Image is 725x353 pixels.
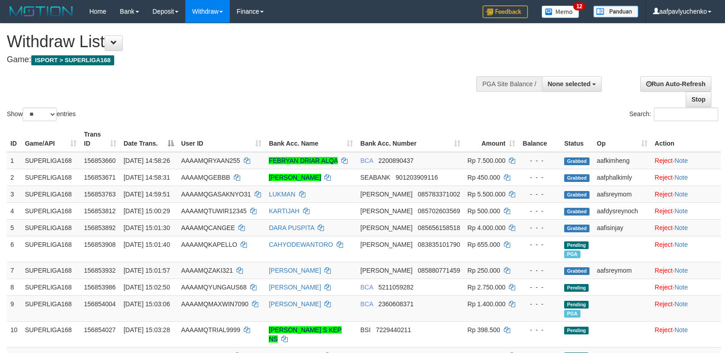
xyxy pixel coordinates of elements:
a: Reject [655,207,673,215]
th: Date Trans.: activate to sort column descending [120,126,178,152]
span: Rp 398.500 [468,326,500,333]
div: - - - [522,206,557,216]
a: Note [674,326,688,333]
a: Reject [655,300,673,308]
span: 156853671 [84,174,116,181]
span: AAAAMQKAPELLO [181,241,237,248]
a: Reject [655,191,673,198]
span: Copy 083835101790 to clipboard [418,241,460,248]
th: Bank Acc. Number: activate to sort column ascending [357,126,464,152]
td: · [651,262,721,279]
th: User ID: activate to sort column ascending [178,126,266,152]
span: AAAAMQTRIAL9999 [181,326,241,333]
a: Reject [655,267,673,274]
img: panduan.png [593,5,638,18]
a: Note [674,191,688,198]
th: Amount: activate to sort column ascending [464,126,519,152]
th: Op: activate to sort column ascending [593,126,651,152]
span: Rp 250.000 [468,267,500,274]
a: Note [674,157,688,164]
span: Copy 085702603569 to clipboard [418,207,460,215]
th: Trans ID: activate to sort column ascending [80,126,120,152]
th: Game/API: activate to sort column ascending [21,126,80,152]
span: 156853812 [84,207,116,215]
a: KARTIJAH [269,207,299,215]
span: AAAAMQGASAKNYO31 [181,191,251,198]
span: [PERSON_NAME] [360,207,412,215]
input: Search: [654,108,718,121]
span: Rp 500.000 [468,207,500,215]
a: Reject [655,284,673,291]
img: MOTION_logo.png [7,5,76,18]
td: 8 [7,279,21,295]
td: SUPERLIGA168 [21,295,80,321]
span: Copy 2360608371 to clipboard [378,300,414,308]
td: aafisinjay [593,219,651,236]
td: SUPERLIGA168 [21,186,80,202]
td: 2 [7,169,21,186]
td: SUPERLIGA168 [21,262,80,279]
span: [DATE] 15:00:29 [124,207,170,215]
div: - - - [522,190,557,199]
span: Copy 901203909116 to clipboard [396,174,438,181]
td: aafphalkimly [593,169,651,186]
td: · [651,219,721,236]
a: [PERSON_NAME] [269,284,321,291]
a: Note [674,224,688,231]
img: Feedback.jpg [483,5,528,18]
span: Rp 450.000 [468,174,500,181]
td: 4 [7,202,21,219]
span: Grabbed [564,191,590,199]
a: Note [674,207,688,215]
a: Note [674,300,688,308]
a: Note [674,284,688,291]
a: Reject [655,326,673,333]
span: Rp 1.400.000 [468,300,506,308]
span: AAAAMQTUWIR12345 [181,207,247,215]
span: [PERSON_NAME] [360,241,412,248]
span: Rp 655.000 [468,241,500,248]
a: LUKMAN [269,191,295,198]
span: Copy 085880771459 to clipboard [418,267,460,274]
th: Action [651,126,721,152]
td: aafdysreynoch [593,202,651,219]
span: Pending [564,241,589,249]
a: [PERSON_NAME] [269,300,321,308]
span: ISPORT > SUPERLIGA168 [31,55,114,65]
span: BSI [360,326,371,333]
td: · [651,279,721,295]
td: SUPERLIGA168 [21,169,80,186]
td: 7 [7,262,21,279]
td: 6 [7,236,21,262]
span: Marked by aafheankoy [564,250,580,258]
a: Reject [655,224,673,231]
span: Grabbed [564,174,590,182]
span: 12 [573,2,585,10]
a: Reject [655,241,673,248]
span: Copy 7229440211 to clipboard [376,326,411,333]
span: Copy 085656158518 to clipboard [418,224,460,231]
span: Rp 2.750.000 [468,284,506,291]
a: Note [674,241,688,248]
label: Search: [629,108,718,121]
div: - - - [522,240,557,249]
td: SUPERLIGA168 [21,219,80,236]
h4: Game: [7,55,474,64]
span: [DATE] 15:01:57 [124,267,170,274]
span: None selected [548,80,591,88]
a: Stop [686,92,711,107]
td: 10 [7,321,21,347]
span: 156853763 [84,191,116,198]
th: Bank Acc. Name: activate to sort column ascending [265,126,357,152]
a: FEBRYAN DRIAR ALQA [269,157,338,164]
div: - - - [522,266,557,275]
span: [DATE] 15:03:28 [124,326,170,333]
a: Run Auto-Refresh [640,76,711,92]
td: · [651,152,721,169]
span: Pending [564,327,589,334]
span: Copy 2200890437 to clipboard [378,157,414,164]
td: · [651,202,721,219]
div: - - - [522,325,557,334]
span: Pending [564,301,589,309]
td: · [651,186,721,202]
